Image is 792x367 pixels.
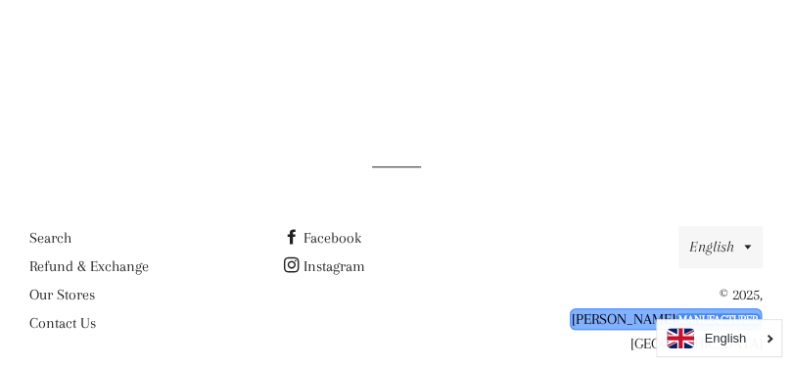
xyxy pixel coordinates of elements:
[284,257,365,275] a: Instagram
[667,328,771,348] a: English
[570,308,762,330] span: [PERSON_NAME]
[29,229,71,247] a: Search
[569,310,763,352] a: [PERSON_NAME]Manufacturer [GEOGRAPHIC_DATA]
[704,332,746,344] i: English
[29,286,95,303] a: Our Stores
[678,226,763,268] button: English
[676,313,760,326] span: Manufacturer
[537,283,763,356] p: © 2025,
[29,314,96,332] a: Contact Us
[29,257,149,275] a: Refund & Exchange
[284,229,361,247] a: Facebook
